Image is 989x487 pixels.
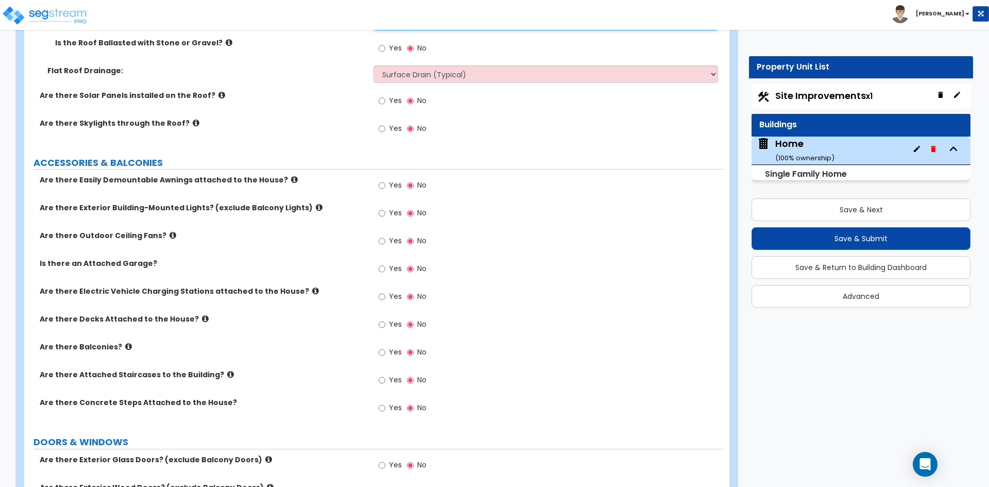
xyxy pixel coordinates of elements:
[379,208,385,219] input: Yes
[312,287,319,295] i: click for more info!
[407,43,414,54] input: No
[389,263,402,274] span: Yes
[407,123,414,135] input: No
[407,375,414,386] input: No
[407,236,414,247] input: No
[291,176,298,183] i: click for more info!
[389,43,402,53] span: Yes
[265,456,272,463] i: click for more info!
[752,256,970,279] button: Save & Return to Building Dashboard
[2,5,89,26] img: logo_pro_r.png
[379,291,385,303] input: Yes
[169,231,176,239] i: click for more info!
[417,236,427,246] span: No
[389,123,402,133] span: Yes
[389,347,402,357] span: Yes
[226,39,232,46] i: click for more info!
[759,119,963,131] div: Buildings
[417,319,427,329] span: No
[379,402,385,414] input: Yes
[389,375,402,385] span: Yes
[40,370,366,380] label: Are there Attached Staircases to the Building?
[40,397,366,408] label: Are there Concrete Steps Attached to the House?
[407,347,414,358] input: No
[417,347,427,357] span: No
[407,180,414,191] input: No
[407,291,414,303] input: No
[218,91,225,99] i: click for more info!
[389,95,402,106] span: Yes
[389,291,402,301] span: Yes
[775,89,873,102] span: Site Improvements
[40,118,366,128] label: Are there Skylights through the Roof?
[407,402,414,414] input: No
[379,460,385,471] input: Yes
[379,375,385,386] input: Yes
[417,43,427,53] span: No
[389,402,402,413] span: Yes
[417,460,427,470] span: No
[757,61,965,73] div: Property Unit List
[379,263,385,275] input: Yes
[379,180,385,191] input: Yes
[407,460,414,471] input: No
[417,208,427,218] span: No
[379,319,385,330] input: Yes
[417,263,427,274] span: No
[125,343,132,350] i: click for more info!
[379,347,385,358] input: Yes
[389,319,402,329] span: Yes
[40,342,366,352] label: Are there Balconies?
[417,375,427,385] span: No
[752,198,970,221] button: Save & Next
[757,90,770,104] img: Construction.png
[40,258,366,268] label: Is there an Attached Garage?
[40,230,366,241] label: Are there Outdoor Ceiling Fans?
[765,168,847,180] small: Single Family Home
[33,435,723,449] label: DOORS & WINDOWS
[47,65,366,76] label: Flat Roof Drainage:
[417,95,427,106] span: No
[757,137,834,163] span: Home
[316,204,322,211] i: click for more info!
[40,175,366,185] label: Are there Easily Demountable Awnings attached to the House?
[389,208,402,218] span: Yes
[407,319,414,330] input: No
[407,95,414,107] input: No
[202,315,209,323] i: click for more info!
[379,95,385,107] input: Yes
[913,452,937,477] div: Open Intercom Messenger
[752,285,970,308] button: Advanced
[916,10,964,18] b: [PERSON_NAME]
[389,180,402,190] span: Yes
[55,38,366,48] label: Is the Roof Ballasted with Stone or Gravel?
[40,455,366,465] label: Are there Exterior Glass Doors? (exclude Balcony Doors)
[33,156,723,170] label: ACCESSORIES & BALCONIES
[40,203,366,213] label: Are there Exterior Building-Mounted Lights? (exclude Balcony Lights)
[775,153,834,163] small: ( 100 % ownership)
[379,236,385,247] input: Yes
[193,119,199,127] i: click for more info!
[40,314,366,324] label: Are there Decks Attached to the House?
[389,236,402,246] span: Yes
[417,180,427,190] span: No
[417,123,427,133] span: No
[407,208,414,219] input: No
[379,43,385,54] input: Yes
[407,263,414,275] input: No
[40,90,366,100] label: Are there Solar Panels installed on the Roof?
[866,91,873,102] small: x1
[775,137,834,163] div: Home
[757,137,770,150] img: building.svg
[891,5,909,23] img: avatar.png
[227,371,234,378] i: click for more info!
[752,227,970,250] button: Save & Submit
[389,460,402,470] span: Yes
[417,291,427,301] span: No
[417,402,427,413] span: No
[40,286,366,296] label: Are there Electric Vehicle Charging Stations attached to the House?
[379,123,385,135] input: Yes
